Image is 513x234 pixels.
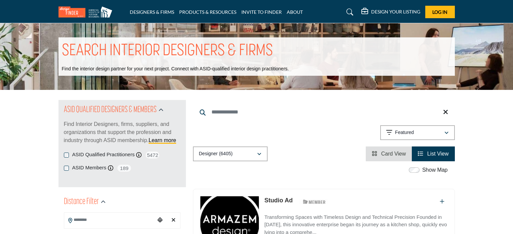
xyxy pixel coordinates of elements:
p: Find Interior Designers, firms, suppliers, and organizations that support the profession and indu... [64,120,181,144]
span: Log In [432,9,447,15]
a: Search [340,7,358,18]
a: View List [418,151,448,157]
div: DESIGN YOUR LISTING [361,8,420,16]
img: Site Logo [58,6,116,18]
span: Card View [381,151,406,157]
img: ASID Members Badge Icon [299,198,329,206]
input: ASID Members checkbox [64,166,69,171]
p: Find the interior design partner for your next project. Connect with ASID-qualified interior desi... [62,66,289,72]
a: DESIGNERS & FIRMS [130,9,174,15]
input: Search Keyword [193,104,455,120]
label: ASID Members [72,164,107,172]
p: Featured [395,129,414,136]
button: Designer (6405) [193,146,268,161]
input: ASID Qualified Practitioners checkbox [64,153,69,158]
span: List View [427,151,449,157]
label: ASID Qualified Practitioners [72,151,135,159]
h5: DESIGN YOUR LISTING [371,9,420,15]
h1: SEARCH INTERIOR DESIGNERS & FIRMS [62,41,273,62]
a: Learn more [149,137,176,143]
button: Log In [425,6,455,18]
h2: Distance Filter [64,196,99,208]
a: Studio Ad [264,197,292,204]
span: 5472 [145,151,160,159]
input: Search Location [64,213,155,227]
a: Add To List [440,199,444,204]
li: Card View [366,146,412,161]
a: INVITE TO FINDER [241,9,282,15]
label: Show Map [422,166,448,174]
p: Studio Ad [264,196,292,205]
div: Choose your current location [155,213,165,228]
button: Featured [380,125,455,140]
a: ABOUT [287,9,303,15]
li: List View [412,146,455,161]
a: View Card [372,151,406,157]
p: Designer (6405) [199,151,233,157]
a: PRODUCTS & RESOURCES [179,9,236,15]
h2: ASID QUALIFIED DESIGNERS & MEMBERS [64,104,157,116]
span: 189 [117,164,132,172]
div: Clear search location [168,213,179,228]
